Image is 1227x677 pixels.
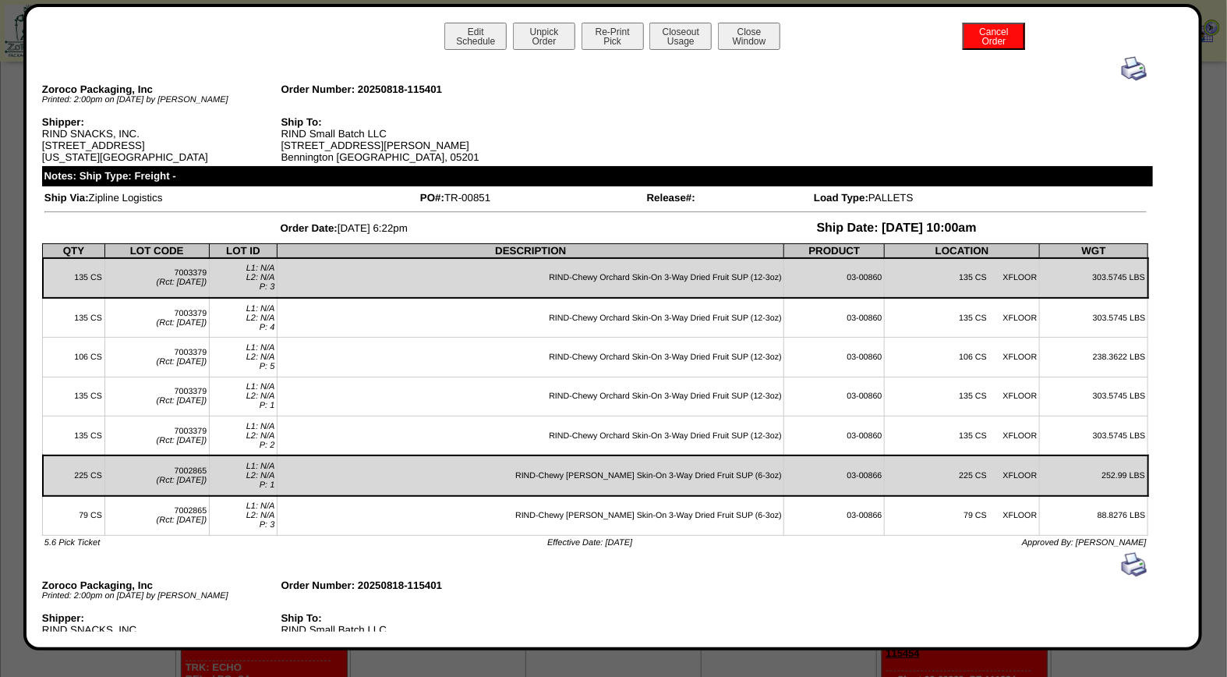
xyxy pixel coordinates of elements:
[784,258,885,298] td: 03-00860
[716,35,782,47] a: CloseWindow
[104,338,209,377] td: 7003379
[246,343,275,371] span: L1: N/A L2: N/A P: 5
[1040,377,1148,416] td: 303.5745 LBS
[104,377,209,416] td: 7003379
[44,538,100,548] span: 5.6 Pick Ticket
[784,298,885,338] td: 03-00860
[784,243,885,258] th: PRODUCT
[157,436,207,445] span: (Rct: [DATE])
[1122,56,1147,81] img: print.gif
[784,496,885,536] td: 03-00866
[104,416,209,455] td: 7003379
[1040,455,1148,495] td: 252.99 LBS
[43,416,104,455] td: 135 CS
[885,258,1040,298] td: 135 CS XFLOOR
[246,462,275,490] span: L1: N/A L2: N/A P: 1
[1040,496,1148,536] td: 88.8276 LBS
[814,192,868,204] span: Load Type:
[885,496,1040,536] td: 79 CS XFLOOR
[784,377,885,416] td: 03-00860
[157,357,207,367] span: (Rct: [DATE])
[885,377,1040,416] td: 135 CS XFLOOR
[246,502,275,530] span: L1: N/A L2: N/A P: 3
[104,298,209,338] td: 7003379
[278,416,784,455] td: RIND-Chewy Orchard Skin-On 3-Way Dried Fruit SUP (12-3oz)
[784,338,885,377] td: 03-00860
[42,95,281,105] div: Printed: 2:00pm on [DATE] by [PERSON_NAME]
[582,23,644,50] button: Re-PrintPick
[43,338,104,377] td: 106 CS
[718,23,780,50] button: CloseWindow
[1022,538,1147,548] span: Approved By: [PERSON_NAME]
[157,278,207,287] span: (Rct: [DATE])
[43,258,104,298] td: 135 CS
[42,612,281,659] div: RIND SNACKS, INC. [STREET_ADDRESS] [US_STATE][GEOGRAPHIC_DATA]
[43,455,104,495] td: 225 CS
[1040,416,1148,455] td: 303.5745 LBS
[246,382,275,410] span: L1: N/A L2: N/A P: 1
[784,416,885,455] td: 03-00860
[278,338,784,377] td: RIND-Chewy Orchard Skin-On 3-Way Dried Fruit SUP (12-3oz)
[885,338,1040,377] td: 106 CS XFLOOR
[1040,338,1148,377] td: 238.3622 LBS
[647,192,695,204] span: Release#:
[157,396,207,406] span: (Rct: [DATE])
[419,191,645,204] td: TR-00851
[281,612,520,624] div: Ship To:
[44,192,89,204] span: Ship Via:
[44,191,418,204] td: Zipline Logistics
[420,192,444,204] span: PO#:
[43,496,104,536] td: 79 CS
[784,455,885,495] td: 03-00866
[281,116,520,128] div: Ship To:
[278,496,784,536] td: RIND-Chewy [PERSON_NAME] Skin-On 3-Way Dried Fruit SUP (6-3oz)
[1122,552,1147,577] img: print.gif
[42,116,281,163] div: RIND SNACKS, INC. [STREET_ADDRESS] [US_STATE][GEOGRAPHIC_DATA]
[813,191,1147,204] td: PALLETS
[42,166,1153,186] div: Notes: Ship Type: Freight -
[42,591,281,601] div: Printed: 2:00pm on [DATE] by [PERSON_NAME]
[547,538,632,548] span: Effective Date: [DATE]
[281,83,520,95] div: Order Number: 20250818-115401
[281,222,338,234] span: Order Date:
[885,416,1040,455] td: 135 CS XFLOOR
[885,298,1040,338] td: 135 CS XFLOOR
[43,377,104,416] td: 135 CS
[444,23,507,50] button: EditSchedule
[817,222,977,235] span: Ship Date: [DATE] 10:00am
[278,258,784,298] td: RIND-Chewy Orchard Skin-On 3-Way Dried Fruit SUP (12-3oz)
[1040,258,1148,298] td: 303.5745 LBS
[42,580,281,591] div: Zoroco Packaging, Inc
[157,516,207,525] span: (Rct: [DATE])
[963,23,1025,50] button: CancelOrder
[281,580,520,591] div: Order Number: 20250818-115401
[42,83,281,95] div: Zoroco Packaging, Inc
[885,243,1040,258] th: LOCATION
[278,298,784,338] td: RIND-Chewy Orchard Skin-On 3-Way Dried Fruit SUP (12-3oz)
[513,23,575,50] button: UnpickOrder
[157,476,207,485] span: (Rct: [DATE])
[104,496,209,536] td: 7002865
[209,243,277,258] th: LOT ID
[104,258,209,298] td: 7003379
[278,243,784,258] th: DESCRIPTION
[42,116,281,128] div: Shipper:
[104,243,209,258] th: LOT CODE
[278,377,784,416] td: RIND-Chewy Orchard Skin-On 3-Way Dried Fruit SUP (12-3oz)
[281,612,520,659] div: RIND Small Batch LLC [STREET_ADDRESS][PERSON_NAME] Bennington [GEOGRAPHIC_DATA], 05201
[281,116,520,163] div: RIND Small Batch LLC [STREET_ADDRESS][PERSON_NAME] Bennington [GEOGRAPHIC_DATA], 05201
[104,455,209,495] td: 7002865
[885,455,1040,495] td: 225 CS XFLOOR
[246,304,275,332] span: L1: N/A L2: N/A P: 4
[1040,298,1148,338] td: 303.5745 LBS
[246,264,275,292] span: L1: N/A L2: N/A P: 3
[1040,243,1148,258] th: WGT
[43,243,104,258] th: QTY
[43,298,104,338] td: 135 CS
[42,612,281,624] div: Shipper:
[157,318,207,328] span: (Rct: [DATE])
[649,23,712,50] button: CloseoutUsage
[246,422,275,450] span: L1: N/A L2: N/A P: 2
[44,221,645,236] td: [DATE] 6:22pm
[278,455,784,495] td: RIND-Chewy [PERSON_NAME] Skin-On 3-Way Dried Fruit SUP (6-3oz)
